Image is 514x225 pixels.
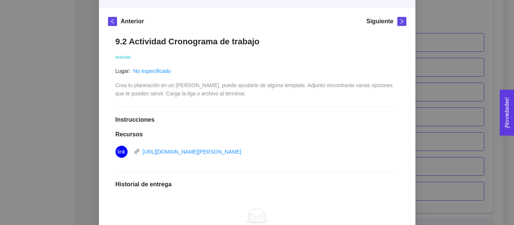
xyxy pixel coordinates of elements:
h1: Instrucciones [116,116,399,124]
span: right [398,19,406,24]
span: link [117,146,125,158]
h1: Historial de entrega [116,181,399,188]
article: Lugar: [116,67,131,75]
span: left [108,19,117,24]
button: Open Feedback Widget [500,90,514,136]
a: No especificado [133,68,171,74]
h5: Siguiente [366,17,393,26]
button: right [397,17,406,26]
h1: Recursos [116,131,399,138]
h1: 9.2 Actividad Cronograma de trabajo [116,36,399,47]
span: Crea tu planeación en un [PERSON_NAME], puede ayudarte de alguna template. Adjunto encontrarás va... [116,82,394,97]
span: Actividad [116,55,131,59]
h5: Anterior [121,17,144,26]
span: link [134,149,140,154]
a: [URL][DOMAIN_NAME][PERSON_NAME] [143,149,242,155]
button: left [108,17,117,26]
